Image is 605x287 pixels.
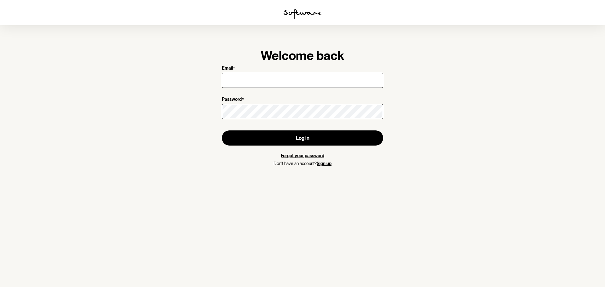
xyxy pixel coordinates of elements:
[222,97,242,103] p: Password
[222,48,383,63] h1: Welcome back
[284,9,321,19] img: software logo
[281,153,324,158] a: Forgot your password
[222,161,383,166] p: Don't have an account?
[317,161,331,166] a: Sign up
[222,66,233,72] p: Email
[222,130,383,146] button: Log in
